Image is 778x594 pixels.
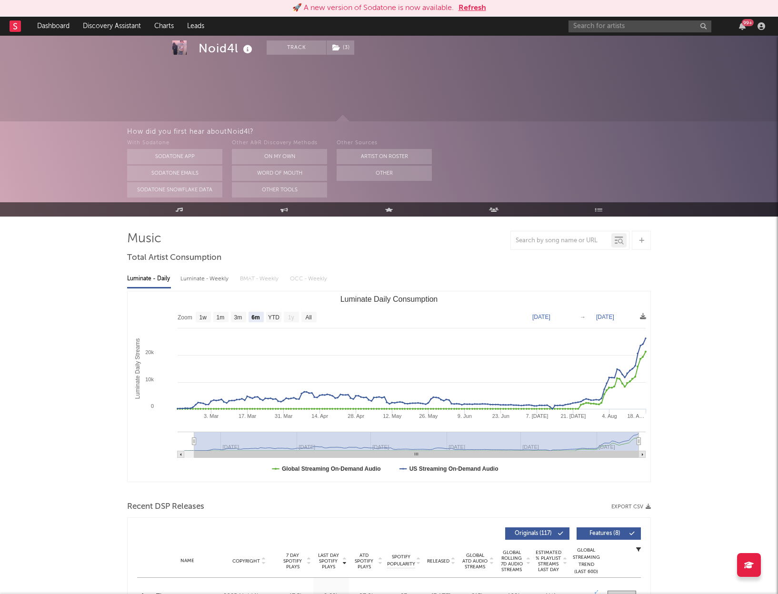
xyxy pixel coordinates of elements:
text: 6m [251,314,259,321]
text: 0 [151,403,154,409]
span: Total Artist Consumption [127,252,221,264]
text: Zoom [178,314,192,321]
text: 1m [217,314,225,321]
text: 10k [145,376,154,382]
text: 3m [234,314,242,321]
text: 7. [DATE] [526,413,548,419]
button: Originals(117) [505,527,569,540]
input: Search for artists [569,20,711,32]
text: Luminate Daily Consumption [340,295,438,303]
a: Dashboard [30,17,76,36]
span: Released [427,558,449,564]
span: Recent DSP Releases [127,501,204,513]
a: Leads [180,17,211,36]
button: On My Own [232,149,327,164]
text: 28. Apr [348,413,364,419]
div: Luminate - Weekly [180,271,230,287]
button: Other [337,166,432,181]
span: Spotify Popularity [387,554,415,568]
text: All [305,314,311,321]
input: Search by song name or URL [511,237,611,245]
span: Last Day Spotify Plays [316,553,341,570]
div: Global Streaming Trend (Last 60D) [572,547,600,575]
text: 23. Jun [492,413,509,419]
a: Charts [148,17,180,36]
text: 21. [DATE] [560,413,586,419]
div: Other Sources [337,138,432,149]
span: ( 3 ) [326,40,355,55]
span: Estimated % Playlist Streams Last Day [535,550,561,573]
button: 99+ [739,22,746,30]
button: Features(8) [577,527,641,540]
button: Artist on Roster [337,149,432,164]
text: Global Streaming On-Demand Audio [282,465,381,472]
button: Sodatone Emails [127,166,222,181]
span: Global Rolling 7D Audio Streams [499,550,525,573]
text: 26. May [419,413,438,419]
div: Noid4l [199,40,255,56]
text: [DATE] [532,314,550,320]
div: How did you first hear about Noid4l ? [127,126,778,138]
div: Other A&R Discovery Methods [232,138,327,149]
button: (3) [327,40,354,55]
div: 🚀 A new version of Sodatone is now available. [292,2,454,14]
div: With Sodatone [127,138,222,149]
button: Sodatone Snowflake Data [127,182,222,198]
a: Discovery Assistant [76,17,148,36]
text: 9. Jun [458,413,472,419]
text: 17. Mar [239,413,257,419]
text: 14. Apr [311,413,328,419]
button: Other Tools [232,182,327,198]
span: ATD Spotify Plays [351,553,377,570]
span: Global ATD Audio Streams [462,553,488,570]
text: YTD [268,314,279,321]
text: 12. May [383,413,402,419]
text: [DATE] [596,314,614,320]
span: Originals ( 117 ) [511,531,555,536]
text: 3. Mar [204,413,219,419]
div: Luminate - Daily [127,271,171,287]
div: Name [156,557,219,564]
text: 20k [145,349,154,355]
text: → [580,314,586,320]
span: Copyright [232,558,260,564]
text: 1w [199,314,207,321]
button: Export CSV [611,504,651,510]
span: 7 Day Spotify Plays [280,553,305,570]
text: 1y [288,314,294,321]
button: Refresh [459,2,486,14]
div: 99 + [742,19,754,26]
span: Features ( 8 ) [583,531,627,536]
text: Luminate Daily Streams [134,338,141,399]
button: Sodatone App [127,149,222,164]
text: 31. Mar [275,413,293,419]
text: US Streaming On-Demand Audio [409,465,499,472]
svg: Luminate Daily Consumption [128,291,650,482]
button: Word Of Mouth [232,166,327,181]
text: 4. Aug [602,413,617,419]
text: 18. A… [627,413,644,419]
button: Track [267,40,326,55]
